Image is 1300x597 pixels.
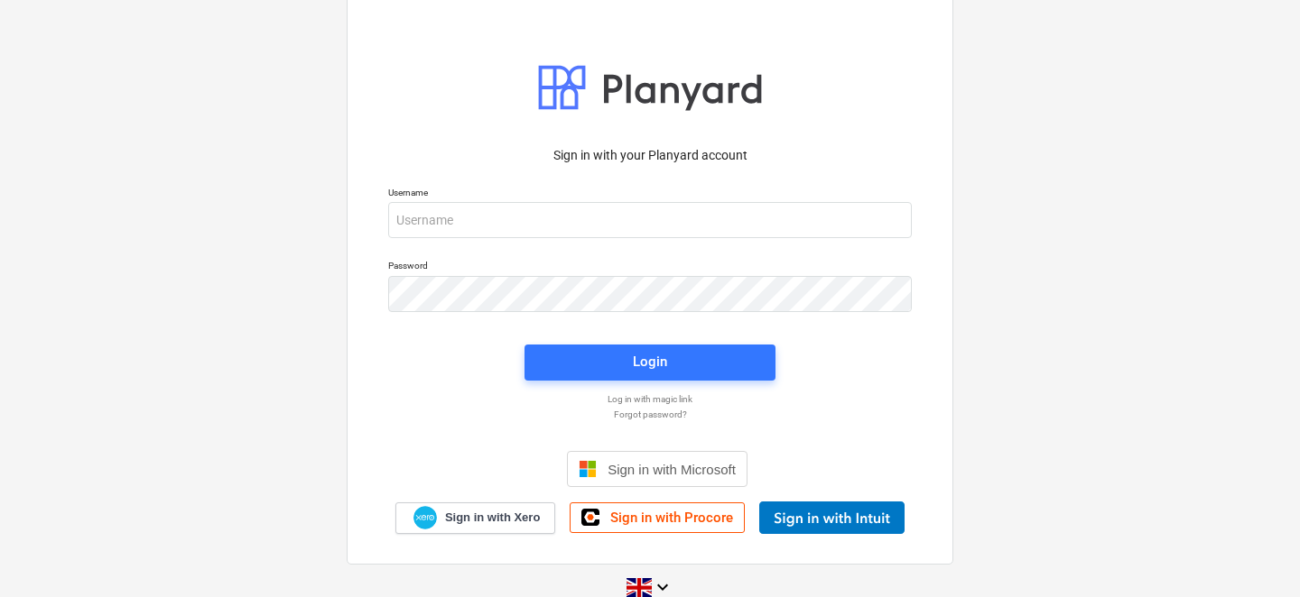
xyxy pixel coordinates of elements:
span: Sign in with Microsoft [608,462,736,477]
a: Sign in with Xero [395,502,556,534]
span: Sign in with Xero [445,510,540,526]
a: Log in with magic link [379,393,921,405]
a: Sign in with Procore [570,502,745,533]
input: Username [388,202,912,238]
a: Forgot password? [379,409,921,420]
p: Sign in with your Planyard account [388,146,912,165]
button: Login [525,344,775,381]
p: Username [388,187,912,202]
img: Xero logo [413,506,437,530]
div: Login [633,350,667,373]
p: Password [388,260,912,275]
span: Sign in with Procore [610,510,733,526]
img: Microsoft logo [579,460,597,478]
